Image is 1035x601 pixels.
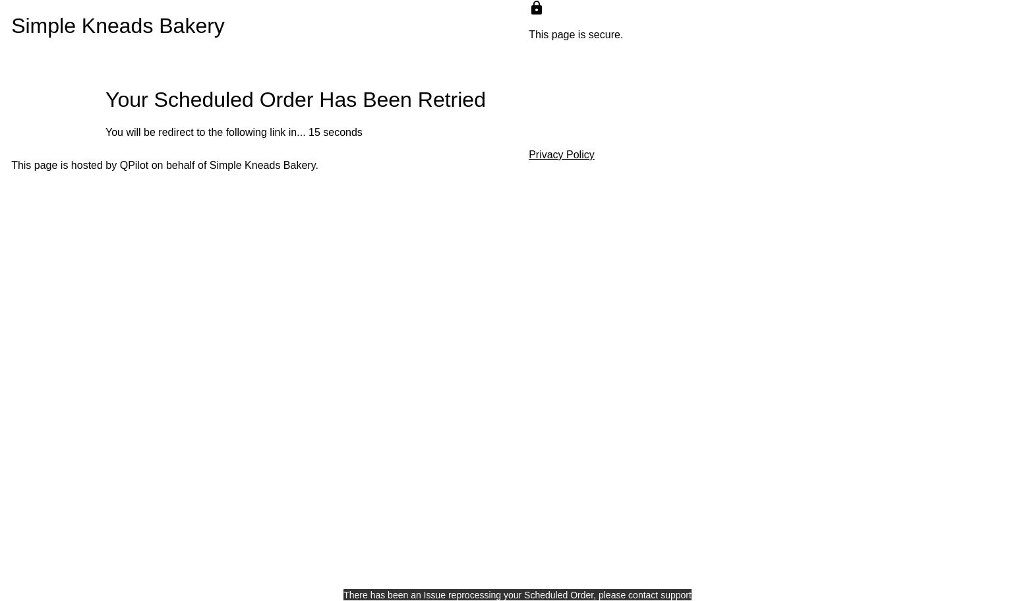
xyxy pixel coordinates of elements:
[105,88,1035,112] h1: Your Scheduled Order Has Been Retried
[11,14,506,38] h1: Simple Kneads Bakery
[529,149,595,160] a: Privacy Policy
[529,29,1024,41] p: This page is secure.
[105,127,1035,139] p: You will be redirect to the following link in... 15 seconds
[343,590,692,600] simple-snack-bar: There has been an Issue reprocessing your Scheduled Order, please contact support
[11,160,506,172] p: This page is hosted by QPilot on behalf of Simple Kneads Bakery.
